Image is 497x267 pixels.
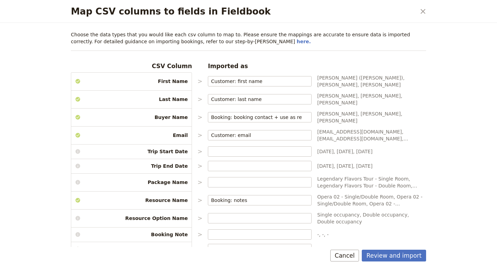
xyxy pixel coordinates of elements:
button: Cancel [330,250,359,261]
input: ​Clear input [211,114,302,121]
p: > [197,214,202,222]
p: > [197,77,202,85]
span: Trip Start Date [71,148,192,155]
p: > [197,196,202,204]
span: [DATE], [DATE], [DATE] [317,148,426,155]
p: > [197,131,202,139]
span: Resource Name [71,197,192,204]
p: > [197,230,202,239]
span: Last Name [71,96,192,103]
span: First Name [71,78,192,85]
p: > [197,245,202,253]
span: ​ [303,197,309,204]
span: Booking Note [71,231,192,238]
h3: Imported as [208,62,312,70]
span: ​ [303,114,309,121]
input: ​Clear input [211,132,302,139]
button: Close dialog [417,6,429,17]
p: > [197,178,202,186]
span: Legendary Flavors Tour - Single Room, Legendary Flavors Tour - Double Room, Legendary Flavors Tou... [317,175,426,189]
a: here. [297,39,311,44]
span: Trip End Date [71,163,192,169]
p: > [197,113,202,121]
span: -, -, - [317,231,426,238]
h2: Map CSV columns to fields in Fieldbook [71,6,416,17]
span: Email [71,132,192,139]
span: ​ [303,96,309,103]
span: ​ [303,78,309,85]
span: Not Available, Signed, Not Available [317,246,426,252]
p: > [197,95,202,103]
p: > [197,162,202,170]
span: [EMAIL_ADDRESS][DOMAIN_NAME], [EMAIL_ADDRESS][DOMAIN_NAME], [EMAIL_ADDRESS][DOMAIN_NAME] [317,128,426,142]
span: [PERSON_NAME], [PERSON_NAME], [PERSON_NAME] [317,110,426,124]
input: ​Clear input [211,96,302,103]
span: eSignature [71,246,192,252]
span: [PERSON_NAME] ([PERSON_NAME]), [PERSON_NAME], [PERSON_NAME] [317,74,426,88]
span: Opera 02 - Single/Double Room, Opera 02 - Single/Double Room, Opera 02 - Single/Double Room [317,193,426,207]
span: Single occupancy, Double occupancy, Double occupancy [317,211,426,225]
span: ​ [303,132,309,139]
input: ​Clear input [211,197,302,204]
h3: CSV Column [71,62,192,70]
input: ​Clear input [211,78,302,85]
span: [PERSON_NAME], [PERSON_NAME], [PERSON_NAME] [317,92,426,106]
span: Buyer Name [71,114,192,121]
p: Choose the data types that you would like each csv column to map to. Please ensure the mappings a... [71,31,426,45]
button: Review and import [362,250,426,261]
span: Resource Option Name [71,215,192,222]
p: > [197,147,202,156]
span: Package Name [71,179,192,186]
span: [DATE], [DATE], [DATE] [317,163,426,169]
